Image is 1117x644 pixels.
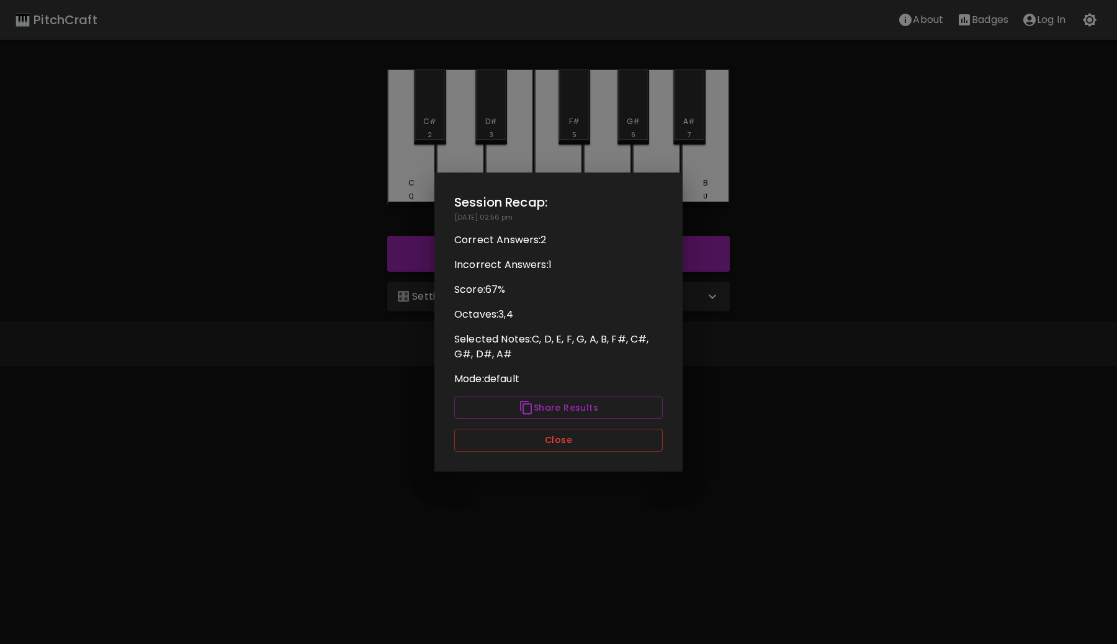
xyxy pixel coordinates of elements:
[454,332,663,362] p: Selected Notes: C, D, E, F, G, A, B, F#, C#, G#, D#, A#
[454,282,663,297] p: Score: 67 %
[454,372,663,387] p: Mode: default
[454,396,663,419] button: Share Results
[454,192,663,212] h2: Session Recap:
[454,233,663,248] p: Correct Answers: 2
[454,257,663,272] p: Incorrect Answers: 1
[454,429,663,452] button: Close
[454,212,663,223] p: [DATE] 02:56 pm
[454,307,663,322] p: Octaves: 3,4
